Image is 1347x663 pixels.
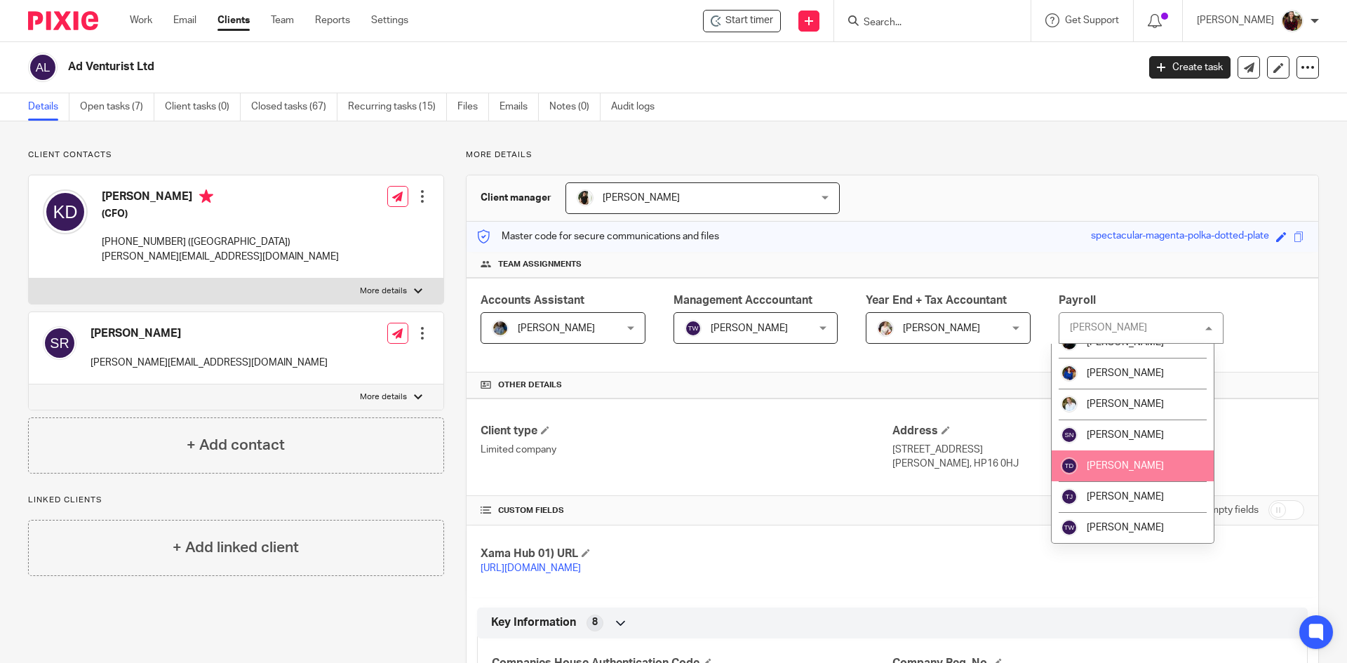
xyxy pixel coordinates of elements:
a: Create task [1149,56,1231,79]
span: [PERSON_NAME] [518,323,595,333]
span: [PERSON_NAME] [903,323,980,333]
h5: (CFO) [102,207,339,221]
span: [PERSON_NAME] [1087,461,1164,471]
a: Notes (0) [549,93,601,121]
h3: Client manager [481,191,551,205]
span: [PERSON_NAME] [603,193,680,203]
p: [PERSON_NAME][EMAIL_ADDRESS][DOMAIN_NAME] [102,250,339,264]
img: MaxAcc_Sep21_ElliDeanPhoto_030.jpg [1281,10,1304,32]
a: Client tasks (0) [165,93,241,121]
p: Linked clients [28,495,444,506]
div: [PERSON_NAME] [1070,323,1147,333]
span: Get Support [1065,15,1119,25]
span: Team assignments [498,259,582,270]
img: svg%3E [685,320,702,337]
a: [URL][DOMAIN_NAME] [481,563,581,573]
a: Recurring tasks (15) [348,93,447,121]
div: spectacular-magenta-polka-dotted-plate [1091,229,1269,245]
span: Year End + Tax Accountant [866,295,1007,306]
span: [PERSON_NAME] [1087,430,1164,440]
a: Files [457,93,489,121]
img: Nicole.jpeg [1061,365,1078,382]
a: Email [173,13,196,27]
h4: + Add linked client [173,537,299,558]
p: More details [360,391,407,403]
img: svg%3E [1061,488,1078,505]
span: Management Acccountant [673,295,812,306]
p: More details [360,286,407,297]
h4: [PERSON_NAME] [91,326,328,341]
img: svg%3E [1061,457,1078,474]
a: Settings [371,13,408,27]
span: Start timer [725,13,773,28]
span: [PERSON_NAME] [1087,337,1164,347]
img: svg%3E [1061,519,1078,536]
p: [PERSON_NAME][EMAIL_ADDRESS][DOMAIN_NAME] [91,356,328,370]
img: Jaskaran%20Singh.jpeg [492,320,509,337]
p: [PERSON_NAME] [1197,13,1274,27]
span: 8 [592,615,598,629]
a: Open tasks (7) [80,93,154,121]
div: Ad Venturist Ltd [703,10,781,32]
p: [PERSON_NAME], HP16 0HJ [892,457,1304,471]
img: svg%3E [1061,427,1078,443]
h4: Client type [481,424,892,438]
a: Audit logs [611,93,665,121]
h4: + Add contact [187,434,285,456]
span: Key Information [491,615,576,630]
h4: [PERSON_NAME] [102,189,339,207]
a: Reports [315,13,350,27]
img: Janice%20Tang.jpeg [577,189,594,206]
img: svg%3E [43,189,88,234]
span: [PERSON_NAME] [711,323,788,333]
p: [STREET_ADDRESS] [892,443,1304,457]
p: More details [466,149,1319,161]
a: Details [28,93,69,121]
a: Team [271,13,294,27]
span: Payroll [1059,295,1096,306]
p: Client contacts [28,149,444,161]
span: [PERSON_NAME] [1087,523,1164,533]
img: Kayleigh%20Henson.jpeg [877,320,894,337]
h4: Address [892,424,1304,438]
img: Pixie [28,11,98,30]
p: Limited company [481,443,892,457]
img: svg%3E [28,53,58,82]
p: Master code for secure communications and files [477,229,719,243]
h4: CUSTOM FIELDS [481,505,892,516]
span: [PERSON_NAME] [1087,368,1164,378]
input: Search [862,17,989,29]
i: Primary [199,189,213,203]
label: Show empty fields [1178,503,1259,517]
p: [PHONE_NUMBER] ([GEOGRAPHIC_DATA]) [102,235,339,249]
span: Other details [498,380,562,391]
img: sarah-royle.jpg [1061,396,1078,413]
a: Closed tasks (67) [251,93,337,121]
a: Emails [500,93,539,121]
span: [PERSON_NAME] [1087,399,1164,409]
span: Accounts Assistant [481,295,584,306]
a: Work [130,13,152,27]
span: [PERSON_NAME] [1087,492,1164,502]
h2: Ad Venturist Ltd [68,60,916,74]
img: svg%3E [43,326,76,360]
h4: Xama Hub 01) URL [481,547,892,561]
a: Clients [217,13,250,27]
